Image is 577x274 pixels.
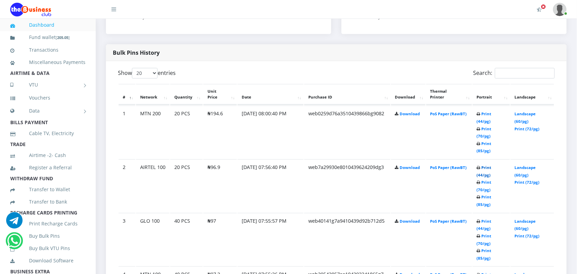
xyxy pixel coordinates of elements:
[7,238,21,249] a: Chat for support
[515,180,540,185] a: Print (72/pg)
[515,165,536,178] a: Landscape (60/pg)
[400,219,420,224] a: Download
[10,42,85,58] a: Transactions
[170,84,203,105] th: Quantity: activate to sort column ascending
[238,213,304,266] td: [DATE] 07:55:57 PM
[10,194,85,210] a: Transfer to Bank
[430,112,467,117] a: PoS Paper (RawBT)
[10,228,85,244] a: Buy Bulk Pins
[203,84,237,105] th: Unit Price: activate to sort column ascending
[380,14,413,20] strong: Ditco Software
[391,84,426,105] th: Download: activate to sort column ascending
[477,248,492,261] a: Print (85/pg)
[477,180,492,193] a: Print (70/pg)
[57,35,68,40] b: 205.05
[430,219,467,224] a: PoS Paper (RawBT)
[304,213,390,266] td: web40141g7a9410439d92b712d5
[10,90,85,106] a: Vouchers
[515,234,540,239] a: Print (72/pg)
[238,159,304,212] td: [DATE] 07:56:40 PM
[10,3,51,16] img: Logo
[203,106,237,159] td: ₦194.6
[477,165,492,178] a: Print (44/pg)
[473,84,510,105] th: Portrait: activate to sort column ascending
[477,234,492,246] a: Print (70/pg)
[304,84,390,105] th: Purchase ID: activate to sort column ascending
[118,68,176,79] label: Show entries
[541,4,546,9] span: Activate Your Membership
[170,106,203,159] td: 20 PCS
[119,213,135,266] td: 3
[477,127,492,139] a: Print (70/pg)
[136,159,170,212] td: AIRTEL 100
[426,84,472,105] th: Thermal Printer: activate to sort column ascending
[304,159,390,212] td: web7a29930e8010439624209dg3
[473,68,555,79] label: Search:
[10,216,85,232] a: Print Recharge Cards
[430,165,467,170] a: PoS Paper (RawBT)
[203,213,237,266] td: ₦97
[10,17,85,33] a: Dashboard
[119,106,135,159] td: 1
[10,182,85,197] a: Transfer to Wallet
[120,14,178,20] small: Endorsed by
[119,84,135,105] th: #: activate to sort column descending
[170,159,203,212] td: 20 PCS
[238,106,304,159] td: [DATE] 08:00:40 PM
[400,165,420,170] a: Download
[132,68,158,79] select: Showentries
[10,240,85,256] a: Buy Bulk VTU Pins
[136,106,170,159] td: MTN 200
[537,7,542,12] i: Activate Your Membership
[495,68,555,79] input: Search:
[511,84,554,105] th: Landscape: activate to sort column ascending
[10,160,85,175] a: Register a Referral
[56,35,70,40] small: [ ]
[136,84,170,105] th: Network: activate to sort column ascending
[10,76,85,93] a: VTU
[10,29,85,45] a: Fund wallet[205.05]
[477,141,492,154] a: Print (85/pg)
[477,219,492,232] a: Print (44/pg)
[10,102,85,119] a: Data
[170,213,203,266] td: 40 PCS
[10,54,85,70] a: Miscellaneous Payments
[477,112,492,124] a: Print (44/pg)
[477,195,492,207] a: Print (85/pg)
[400,112,420,117] a: Download
[355,14,413,20] small: Endorsed by
[145,14,178,20] strong: Ditco Software
[515,127,540,132] a: Print (72/pg)
[203,159,237,212] td: ₦96.9
[304,106,390,159] td: web0259d76a3510439866bg9082
[553,3,567,16] img: User
[6,217,23,229] a: Chat for support
[238,84,304,105] th: Date: activate to sort column ascending
[119,159,135,212] td: 2
[515,219,536,232] a: Landscape (60/pg)
[515,112,536,124] a: Landscape (60/pg)
[10,147,85,163] a: Airtime -2- Cash
[10,126,85,141] a: Cable TV, Electricity
[113,49,160,56] strong: Bulk Pins History
[10,253,85,269] a: Download Software
[136,213,170,266] td: GLO 100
